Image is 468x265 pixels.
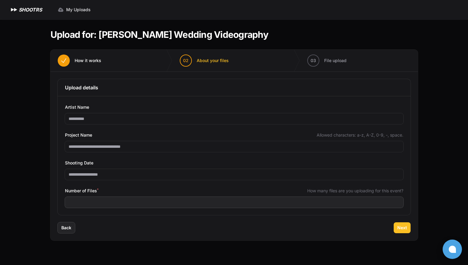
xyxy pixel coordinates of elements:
[317,132,403,138] span: Allowed characters: a-z, A-Z, 0-9, -, space.
[307,188,403,194] span: How many files are you uploading for this event?
[75,58,101,64] span: How it works
[394,222,411,233] button: Next
[300,50,354,71] button: 03 File upload
[197,58,229,64] span: About your files
[10,6,42,13] a: SHOOTRS SHOOTRS
[61,225,71,231] span: Back
[10,6,19,13] img: SHOOTRS
[173,50,236,71] button: 02 About your files
[183,58,189,64] span: 02
[58,222,75,233] button: Back
[443,240,462,259] button: Open chat window
[65,187,98,194] span: Number of Files
[66,7,91,13] span: My Uploads
[65,84,403,91] h3: Upload details
[50,29,268,40] h1: Upload for: [PERSON_NAME] Wedding Videography
[54,4,94,15] a: My Uploads
[65,131,92,139] span: Project Name
[65,104,89,111] span: Artist Name
[19,6,42,13] h1: SHOOTRS
[65,159,93,167] span: Shooting Date
[50,50,108,71] button: How it works
[397,225,407,231] span: Next
[324,58,347,64] span: File upload
[311,58,316,64] span: 03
